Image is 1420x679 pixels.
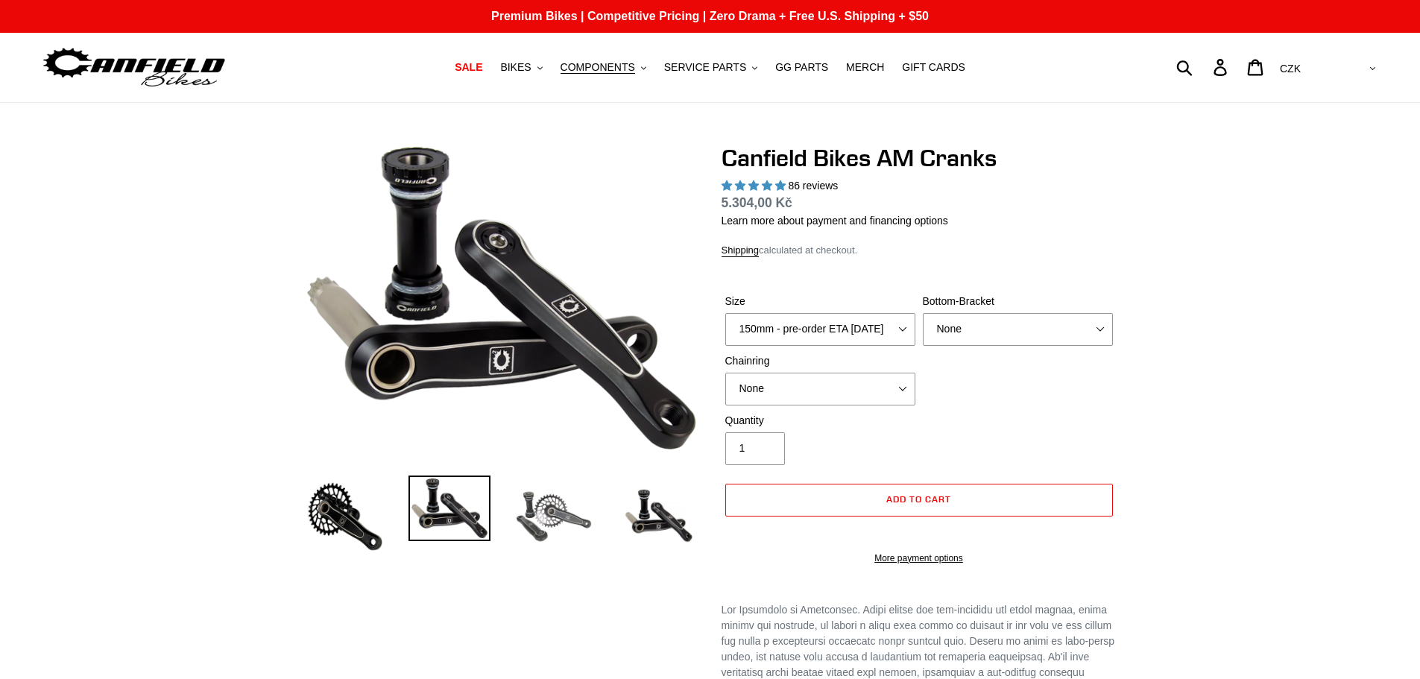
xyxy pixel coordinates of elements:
[725,413,915,429] label: Quantity
[722,180,789,192] span: 4.97 stars
[846,61,884,74] span: MERCH
[664,61,746,74] span: SERVICE PARTS
[722,195,792,210] span: 5.304,00 Kč
[725,484,1113,517] button: Add to cart
[1184,51,1222,83] input: Search
[768,57,836,78] a: GG PARTS
[553,57,654,78] button: COMPONENTS
[725,353,915,369] label: Chainring
[923,294,1113,309] label: Bottom-Bracket
[447,57,490,78] a: SALE
[513,476,595,558] img: Load image into Gallery viewer, Canfield Bikes AM Cranks
[722,215,948,227] a: Learn more about payment and financing options
[722,244,760,257] a: Shipping
[408,476,490,541] img: Load image into Gallery viewer, Canfield Cranks
[839,57,892,78] a: MERCH
[788,180,838,192] span: 86 reviews
[894,57,973,78] a: GIFT CARDS
[902,61,965,74] span: GIFT CARDS
[657,57,765,78] button: SERVICE PARTS
[725,294,915,309] label: Size
[886,493,951,505] span: Add to cart
[775,61,828,74] span: GG PARTS
[722,144,1117,172] h1: Canfield Bikes AM Cranks
[304,476,386,558] img: Load image into Gallery viewer, Canfield Bikes AM Cranks
[41,44,227,91] img: Canfield Bikes
[722,243,1117,258] div: calculated at checkout.
[561,61,635,74] span: COMPONENTS
[725,552,1113,565] a: More payment options
[617,476,699,558] img: Load image into Gallery viewer, CANFIELD-AM_DH-CRANKS
[493,57,549,78] button: BIKES
[500,61,531,74] span: BIKES
[455,61,482,74] span: SALE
